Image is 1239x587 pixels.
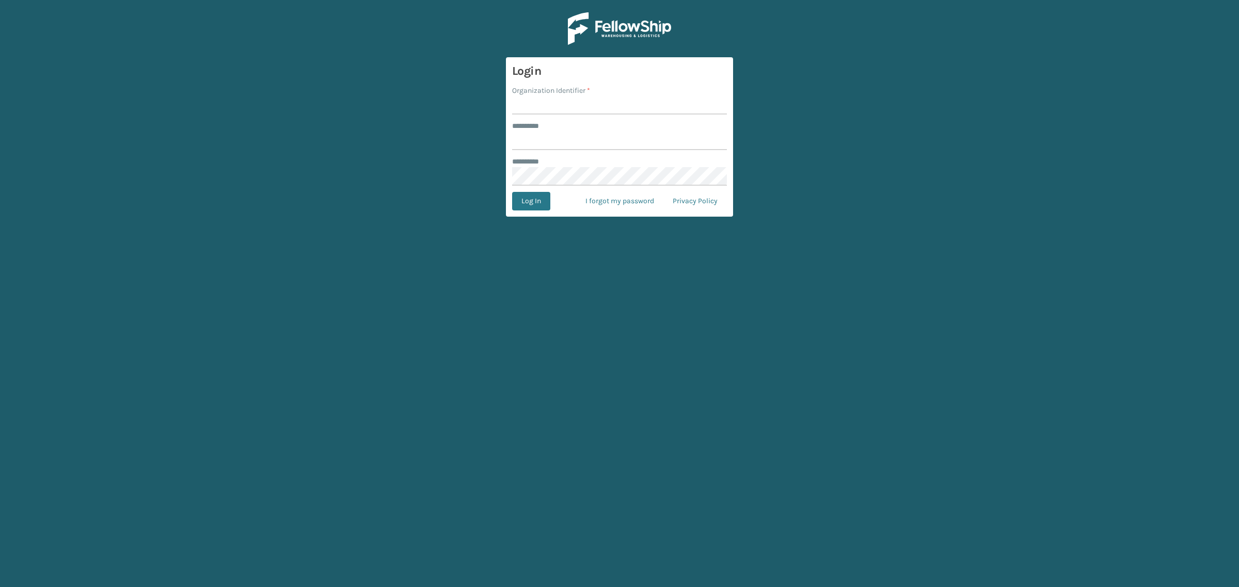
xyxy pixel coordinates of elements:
[568,12,671,45] img: Logo
[512,63,727,79] h3: Login
[512,85,590,96] label: Organization Identifier
[512,192,550,210] button: Log In
[576,192,663,210] a: I forgot my password
[663,192,727,210] a: Privacy Policy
